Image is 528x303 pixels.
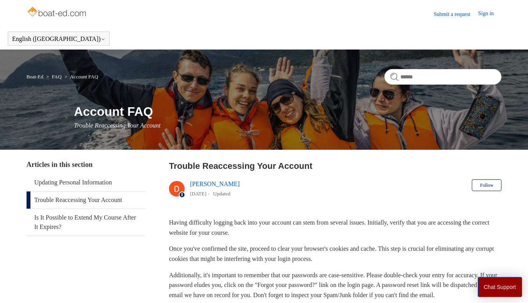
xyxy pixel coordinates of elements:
[27,74,43,80] a: Boat-Ed
[27,191,145,209] a: Trouble Reaccessing Your Account
[169,270,501,300] p: Additionally, it's important to remember that our passwords are case-sensitive. Please double-che...
[27,74,45,80] li: Boat-Ed
[70,74,98,80] a: Account FAQ
[169,218,501,237] p: Having difficulty logging back into your account can stem from several issues. Initially, verify ...
[44,74,63,80] li: FAQ
[169,159,501,172] h2: Trouble Reaccessing Your Account
[27,161,92,168] span: Articles in this section
[27,209,145,236] a: Is It Possible to Extend My Course After It Expires?
[190,191,206,197] time: 03/01/2024, 15:55
[12,35,105,43] button: English ([GEOGRAPHIC_DATA])
[169,244,501,264] p: Once you've confirmed the site, proceed to clear your browser's cookies and cache. This step is c...
[27,174,145,191] a: Updating Personal Information
[74,122,160,129] span: Trouble Reaccessing Your Account
[213,191,230,197] li: Updated
[384,69,501,85] input: Search
[434,10,478,18] a: Submit a request
[190,181,240,187] a: [PERSON_NAME]
[52,74,62,80] a: FAQ
[74,102,501,121] h1: Account FAQ
[63,74,98,80] li: Account FAQ
[27,5,89,20] img: Boat-Ed Help Center home page
[478,9,501,19] a: Sign in
[472,179,501,191] button: Follow Article
[478,277,523,297] button: Chat Support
